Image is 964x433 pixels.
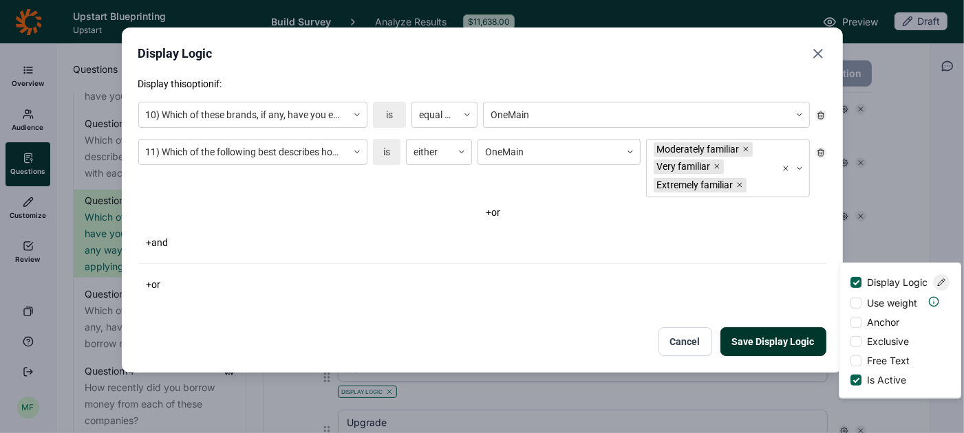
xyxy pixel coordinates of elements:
h2: Display Logic [138,44,213,63]
button: Cancel [658,327,712,356]
div: Remove Very familiar [713,159,724,174]
div: Remove [815,147,826,158]
button: +or [478,203,508,222]
div: is [373,102,406,128]
div: Remove [815,110,826,121]
div: Remove Moderately familiar [742,142,753,157]
div: Remove Extremely familiar [736,178,747,192]
div: Extremely familiar [654,178,736,192]
button: +or [138,275,169,294]
div: is [373,139,400,165]
div: Moderately familiar [654,142,742,157]
button: +and [138,233,177,252]
p: Display this option if: [138,77,826,91]
button: Save Display Logic [720,327,826,356]
div: Very familiar [654,159,713,174]
button: Close [810,44,826,63]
